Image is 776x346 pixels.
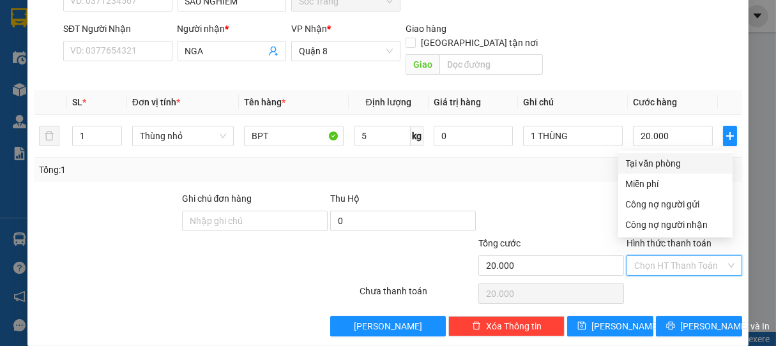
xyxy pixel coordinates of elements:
span: Thu Hộ [330,193,360,204]
input: 0 [434,126,514,146]
button: printer[PERSON_NAME] và In [656,316,742,336]
span: VP Nhận [291,24,327,34]
div: Cước gửi hàng sẽ được ghi vào công nợ của người nhận [618,214,733,235]
span: [GEOGRAPHIC_DATA] tận nơi [416,36,543,50]
span: Tổng cước [478,238,521,248]
input: Ghi Chú [523,126,623,146]
button: [PERSON_NAME] [330,316,446,336]
span: Định lượng [366,97,411,107]
span: environment [6,86,15,94]
div: Công nợ người gửi [626,197,725,211]
span: Giá trị hàng [434,97,481,107]
span: Đơn vị tính [132,97,180,107]
li: VP Quận 8 [88,69,170,83]
img: logo.jpg [6,6,51,51]
button: delete [39,126,59,146]
span: environment [88,86,97,94]
span: Tên hàng [244,97,285,107]
span: user-add [268,46,278,56]
input: Dọc đường [439,54,543,75]
div: Tổng: 1 [39,163,301,177]
button: plus [723,126,738,146]
th: Ghi chú [518,90,628,115]
div: Miễn phí [626,177,725,191]
input: Ghi chú đơn hàng [182,211,328,231]
div: SĐT Người Nhận [63,22,172,36]
input: VD: Bàn, Ghế [244,126,344,146]
label: Ghi chú đơn hàng [182,193,252,204]
span: plus [724,131,737,141]
span: Cước hàng [633,97,677,107]
span: [PERSON_NAME] [591,319,660,333]
div: Chưa thanh toán [358,284,477,306]
span: printer [666,321,675,331]
span: SL [72,97,82,107]
span: Giao [406,54,439,75]
div: Người nhận [178,22,287,36]
button: deleteXóa Thông tin [448,316,565,336]
span: kg [411,126,423,146]
div: Công nợ người nhận [626,218,725,232]
label: Hình thức thanh toán [627,238,711,248]
span: delete [472,321,481,331]
span: Quận 8 [299,41,393,61]
li: VP Sóc Trăng [6,69,88,83]
span: Xóa Thông tin [486,319,542,333]
span: save [577,321,586,331]
div: Cước gửi hàng sẽ được ghi vào công nợ của người gửi [618,194,733,214]
span: [PERSON_NAME] [354,319,422,333]
button: save[PERSON_NAME] [567,316,653,336]
li: Vĩnh Thành (Sóc Trăng) [6,6,185,54]
span: Thùng nhỏ [140,126,226,146]
div: Tại văn phòng [626,156,725,170]
span: Giao hàng [406,24,446,34]
span: [PERSON_NAME] và In [680,319,770,333]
